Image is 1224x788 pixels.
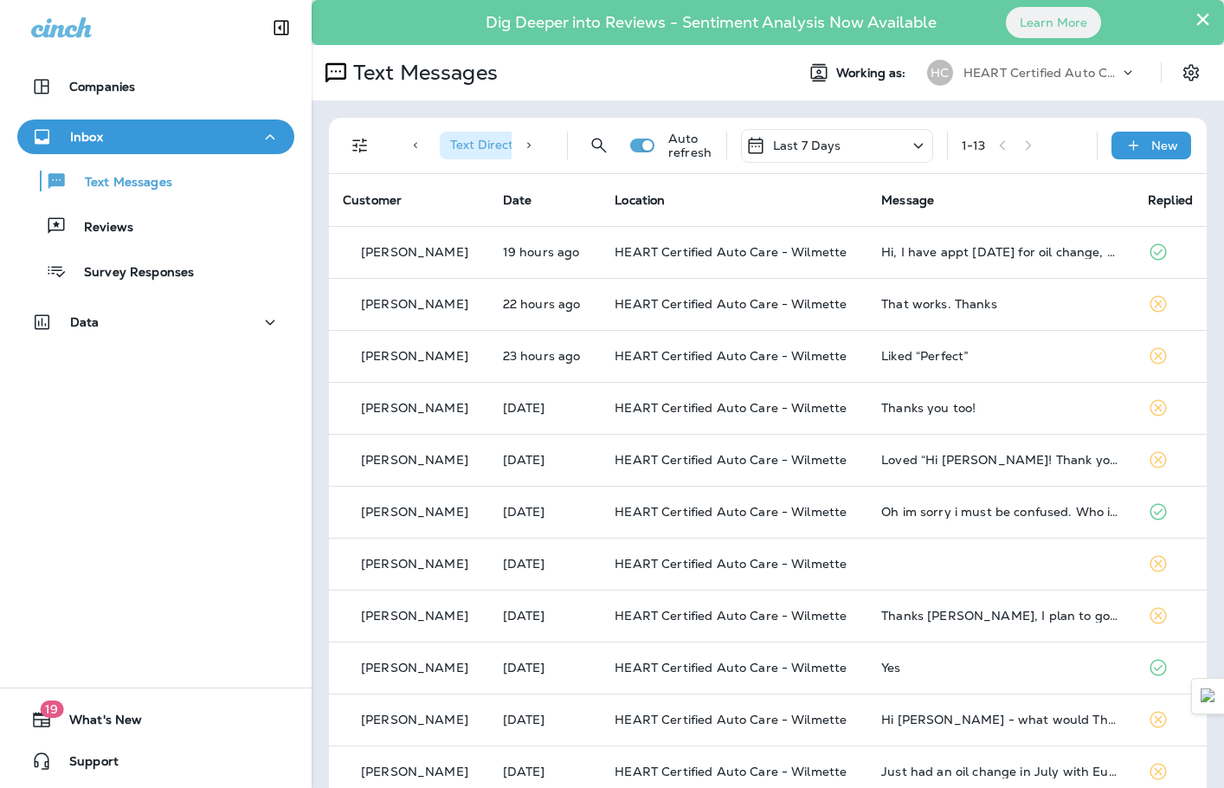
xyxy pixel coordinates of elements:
p: Text Messages [68,175,172,191]
p: [PERSON_NAME] [361,505,468,519]
span: Date [503,192,532,208]
div: Thanks you too! [881,401,1120,415]
span: HEART Certified Auto Care - Wilmette [615,296,847,312]
p: Last 7 Days [773,139,841,152]
p: Sep 25, 2025 01:58 PM [503,245,588,259]
div: HC [927,60,953,86]
button: Reviews [17,208,294,244]
p: [PERSON_NAME] [361,713,468,727]
p: [PERSON_NAME] [361,297,468,311]
div: Hi Frank - what would That bring my total to? [881,713,1120,727]
p: [PERSON_NAME] [361,245,468,259]
button: Filters [343,128,377,163]
p: Sep 25, 2025 09:09 AM [503,505,588,519]
p: Sep 22, 2025 12:08 PM [503,713,588,727]
img: Detect Auto [1201,688,1216,704]
button: Inbox [17,119,294,154]
button: Text Messages [17,163,294,199]
div: Just had an oil change in July with European synthetic oil so I'm set for 4-5 months. [881,765,1120,778]
p: Sep 25, 2025 08:57 AM [503,557,588,571]
span: HEART Certified Auto Care - Wilmette [615,504,847,520]
button: Settings [1176,57,1207,88]
p: [PERSON_NAME] [361,401,468,415]
p: [PERSON_NAME] [361,609,468,623]
p: Sep 22, 2025 04:18 PM [503,661,588,675]
button: 19What's New [17,702,294,737]
span: 19 [40,701,63,718]
span: Working as: [836,66,910,81]
button: Close [1195,5,1211,33]
p: Sep 25, 2025 09:09 AM [503,453,588,467]
p: Text Messages [346,60,498,86]
div: Hi, I have appt tomorrow for oil change, so I'll use the freebie then . Thanks!! [881,245,1120,259]
p: Survey Responses [67,265,194,281]
p: Sep 25, 2025 11:07 AM [503,297,588,311]
button: Data [17,305,294,339]
div: That works. Thanks [881,297,1120,311]
p: Inbox [70,130,103,144]
p: Reviews [67,220,133,236]
button: Learn More [1006,7,1101,38]
span: HEART Certified Auto Care - Wilmette [615,764,847,779]
div: Oh im sorry i must be confused. Who is this? [881,505,1120,519]
p: [PERSON_NAME] [361,765,468,778]
span: HEART Certified Auto Care - Wilmette [615,556,847,572]
div: 1 - 13 [962,139,986,152]
button: Search Messages [582,128,616,163]
p: [PERSON_NAME] [361,453,468,467]
span: Support [52,754,119,775]
span: Location [615,192,665,208]
span: HEART Certified Auto Care - Wilmette [615,400,847,416]
span: HEART Certified Auto Care - Wilmette [615,712,847,727]
p: [PERSON_NAME] [361,557,468,571]
p: Auto refresh [668,132,712,159]
span: What's New [52,713,142,733]
button: Collapse Sidebar [257,10,306,45]
p: Dig Deeper into Reviews - Sentiment Analysis Now Available [435,20,987,25]
div: Liked “Perfect” [881,349,1120,363]
span: Message [881,192,934,208]
p: Data [70,315,100,329]
div: Text Direction:Incoming [440,132,616,159]
button: Survey Responses [17,253,294,289]
div: Yes [881,661,1120,675]
p: Companies [69,80,135,94]
p: Sep 23, 2025 06:12 PM [503,609,588,623]
span: HEART Certified Auto Care - Wilmette [615,348,847,364]
span: HEART Certified Auto Care - Wilmette [615,660,847,675]
div: Loved “Hi Meredith! Thank you so much for choosing HEART Certified Auto Care - Wilmette. We know ... [881,453,1120,467]
span: Text Direction : Incoming [450,137,588,152]
button: Support [17,744,294,778]
p: New [1151,139,1178,152]
div: Thanks Frank, I plan to go to you guys first! [881,609,1120,623]
button: Companies [17,69,294,104]
span: Customer [343,192,402,208]
p: Sep 22, 2025 09:18 AM [503,765,588,778]
span: HEART Certified Auto Care - Wilmette [615,608,847,623]
span: HEART Certified Auto Care - Wilmette [615,244,847,260]
p: HEART Certified Auto Care [963,66,1119,80]
span: HEART Certified Auto Care - Wilmette [615,452,847,468]
p: Sep 25, 2025 09:38 AM [503,349,588,363]
p: [PERSON_NAME] [361,349,468,363]
p: Sep 25, 2025 09:17 AM [503,401,588,415]
span: Replied [1148,192,1193,208]
p: [PERSON_NAME] [361,661,468,675]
